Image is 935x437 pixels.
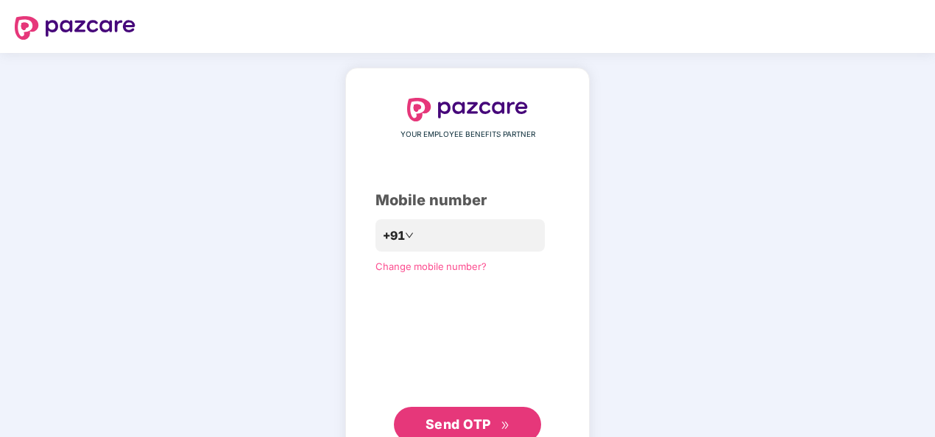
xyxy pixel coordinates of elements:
span: +91 [383,227,405,245]
span: double-right [501,421,510,430]
img: logo [407,98,528,121]
a: Change mobile number? [375,260,487,272]
span: YOUR EMPLOYEE BENEFITS PARTNER [401,129,535,141]
div: Mobile number [375,189,560,212]
img: logo [15,16,135,40]
span: Send OTP [426,416,491,432]
span: down [405,231,414,240]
